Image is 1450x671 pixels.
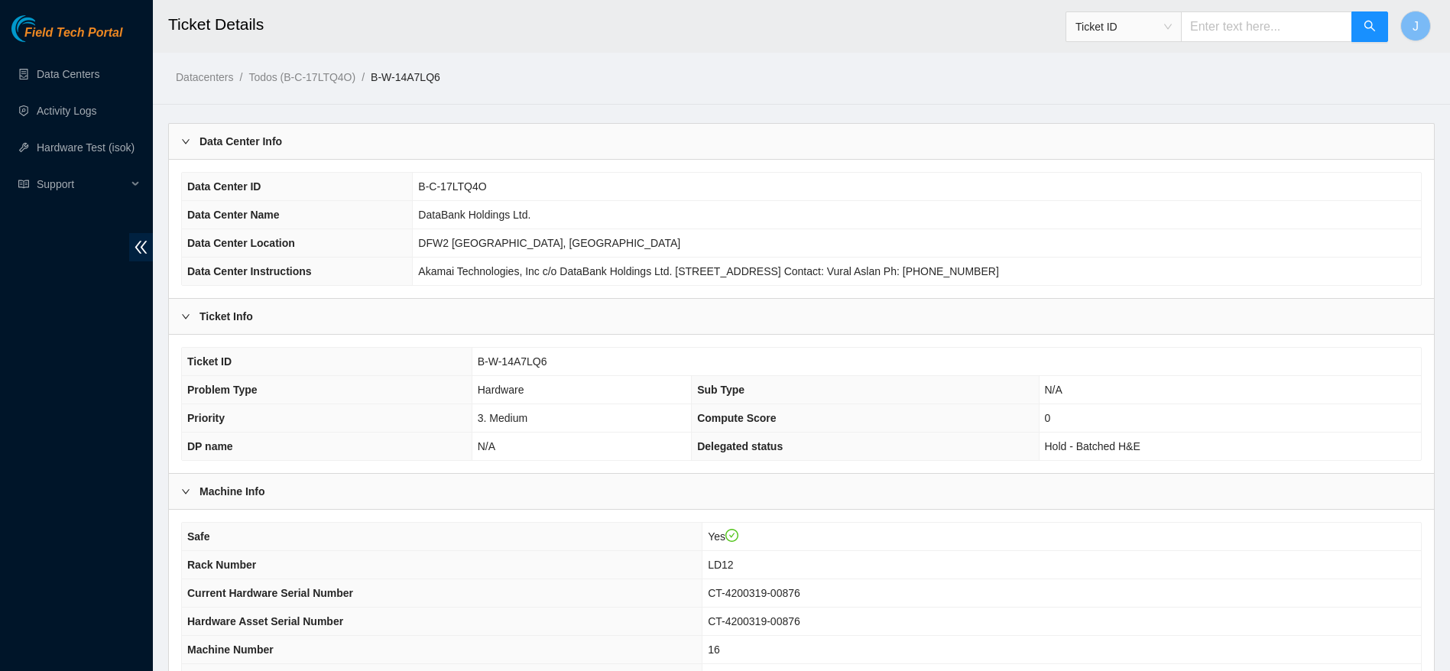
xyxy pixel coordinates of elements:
[187,412,225,424] span: Priority
[187,615,343,627] span: Hardware Asset Serial Number
[478,440,495,452] span: N/A
[187,384,258,396] span: Problem Type
[478,412,527,424] span: 3. Medium
[478,384,524,396] span: Hardware
[708,615,800,627] span: CT-4200319-00876
[708,643,720,656] span: 16
[708,559,733,571] span: LD12
[181,487,190,496] span: right
[11,28,122,47] a: Akamai TechnologiesField Tech Portal
[1045,384,1062,396] span: N/A
[239,71,242,83] span: /
[11,15,77,42] img: Akamai Technologies
[1045,412,1051,424] span: 0
[187,237,295,249] span: Data Center Location
[371,71,440,83] a: B-W-14A7LQ6
[187,209,280,221] span: Data Center Name
[248,71,355,83] a: Todos (B-C-17LTQ4O)
[187,643,274,656] span: Machine Number
[187,355,232,368] span: Ticket ID
[697,384,744,396] span: Sub Type
[18,179,29,190] span: read
[176,71,233,83] a: Datacenters
[37,141,135,154] a: Hardware Test (isok)
[725,529,739,543] span: check-circle
[697,412,776,424] span: Compute Score
[697,440,783,452] span: Delegated status
[37,105,97,117] a: Activity Logs
[187,530,210,543] span: Safe
[1364,20,1376,34] span: search
[37,68,99,80] a: Data Centers
[187,265,312,277] span: Data Center Instructions
[362,71,365,83] span: /
[1351,11,1388,42] button: search
[418,237,680,249] span: DFW2 [GEOGRAPHIC_DATA], [GEOGRAPHIC_DATA]
[478,355,547,368] span: B-W-14A7LQ6
[1181,11,1352,42] input: Enter text here...
[708,587,800,599] span: CT-4200319-00876
[1400,11,1431,41] button: J
[169,124,1434,159] div: Data Center Info
[37,169,127,199] span: Support
[187,559,256,571] span: Rack Number
[129,233,153,261] span: double-left
[1045,440,1140,452] span: Hold - Batched H&E
[418,180,486,193] span: B-C-17LTQ4O
[181,137,190,146] span: right
[24,26,122,41] span: Field Tech Portal
[187,440,233,452] span: DP name
[1075,15,1172,38] span: Ticket ID
[1413,17,1419,36] span: J
[187,587,353,599] span: Current Hardware Serial Number
[418,209,530,221] span: DataBank Holdings Ltd.
[169,474,1434,509] div: Machine Info
[169,299,1434,334] div: Ticket Info
[181,312,190,321] span: right
[418,265,998,277] span: Akamai Technologies, Inc c/o DataBank Holdings Ltd. [STREET_ADDRESS] Contact: Vural Aslan Ph: [PH...
[708,530,738,543] span: Yes
[199,133,282,150] b: Data Center Info
[187,180,261,193] span: Data Center ID
[199,483,265,500] b: Machine Info
[199,308,253,325] b: Ticket Info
